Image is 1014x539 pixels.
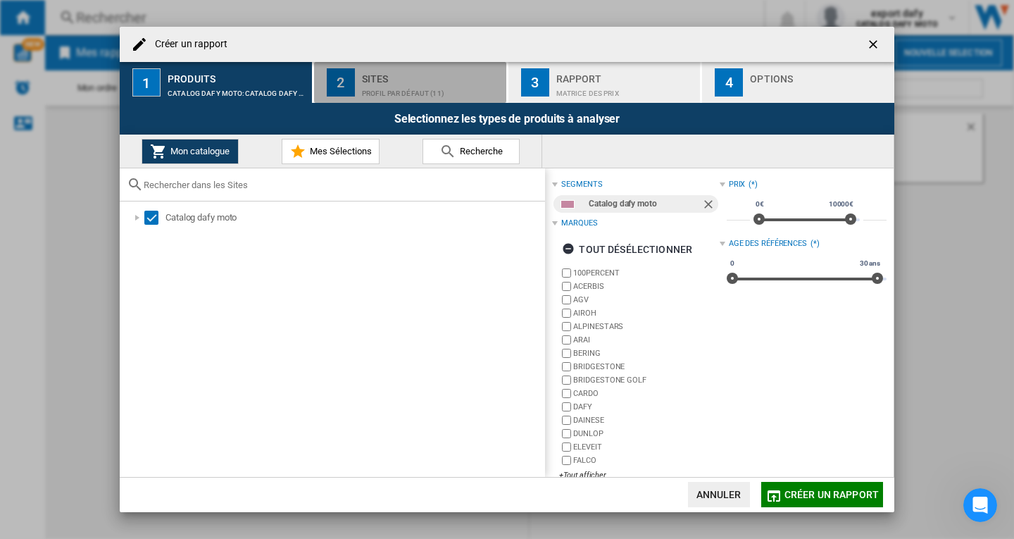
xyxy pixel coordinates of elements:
[167,146,230,156] span: Mon catalogue
[562,335,571,345] input: brand.name
[562,442,571,452] input: brand.name
[142,139,239,164] button: Mon catalogue
[168,82,306,97] div: CATALOG DAFY MOTO:Catalog dafy moto
[144,180,538,190] input: Rechercher dans les Sites
[589,195,701,213] div: Catalog dafy moto
[562,389,571,398] input: brand.name
[729,179,746,190] div: Prix
[573,295,719,305] label: AGV
[521,68,549,97] div: 3
[282,139,380,164] button: Mes Sélections
[562,237,692,262] div: tout désélectionner
[562,349,571,358] input: brand.name
[688,482,750,507] button: Annuler
[508,62,702,103] button: 3 Rapport Matrice des prix
[306,146,372,156] span: Mes Sélections
[573,388,719,399] label: CARDO
[562,429,571,438] input: brand.name
[573,308,719,318] label: AIROH
[729,238,807,249] div: Age des références
[562,376,571,385] input: brand.name
[144,211,165,225] md-checkbox: Select
[860,30,889,58] button: getI18NText('BUTTONS.CLOSE_DIALOG')
[148,37,228,51] h4: Créer un rapport
[562,456,571,465] input: brand.name
[573,281,719,292] label: ACERBIS
[561,218,597,229] div: Marques
[132,68,161,97] div: 1
[573,348,719,359] label: BERING
[562,282,571,291] input: brand.name
[573,268,719,278] label: 100PERCENT
[562,322,571,331] input: brand.name
[701,197,718,214] ng-md-icon: Retirer
[866,37,883,54] ng-md-icon: getI18NText('BUTTONS.CLOSE_DIALOG')
[562,268,571,278] input: brand.name
[573,335,719,345] label: ARAI
[362,82,501,97] div: Profil par défaut (11)
[423,139,520,164] button: Recherche
[120,103,894,135] div: Selectionnez les types de produits à analyser
[858,258,882,269] span: 30 ans
[327,68,355,97] div: 2
[573,428,719,439] label: DUNLOP
[784,489,879,500] span: Créer un rapport
[556,82,695,97] div: Matrice des prix
[702,62,894,103] button: 4 Options
[573,455,719,466] label: FALCO
[120,62,313,103] button: 1 Produits CATALOG DAFY MOTO:Catalog dafy moto
[456,146,503,156] span: Recherche
[573,402,719,412] label: DAFY
[750,68,889,82] div: Options
[556,68,695,82] div: Rapport
[715,68,743,97] div: 4
[827,199,856,210] span: 10000€
[562,295,571,304] input: brand.name
[561,179,602,190] div: segments
[562,416,571,425] input: brand.name
[562,362,571,371] input: brand.name
[573,415,719,426] label: DAINESE
[728,258,737,269] span: 0
[314,62,508,103] button: 2 Sites Profil par défaut (11)
[753,199,766,210] span: 0€
[559,470,719,481] div: +Tout afficher
[963,488,997,522] iframe: Intercom live chat
[562,309,571,318] input: brand.name
[562,402,571,411] input: brand.name
[558,237,696,262] button: tout désélectionner
[362,68,501,82] div: Sites
[573,375,719,385] label: BRIDGESTONE GOLF
[573,361,719,372] label: BRIDGESTONE
[573,321,719,332] label: ALPINESTARS
[168,68,306,82] div: Produits
[761,482,883,507] button: Créer un rapport
[573,442,719,452] label: ELEVEIT
[165,211,543,225] div: Catalog dafy moto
